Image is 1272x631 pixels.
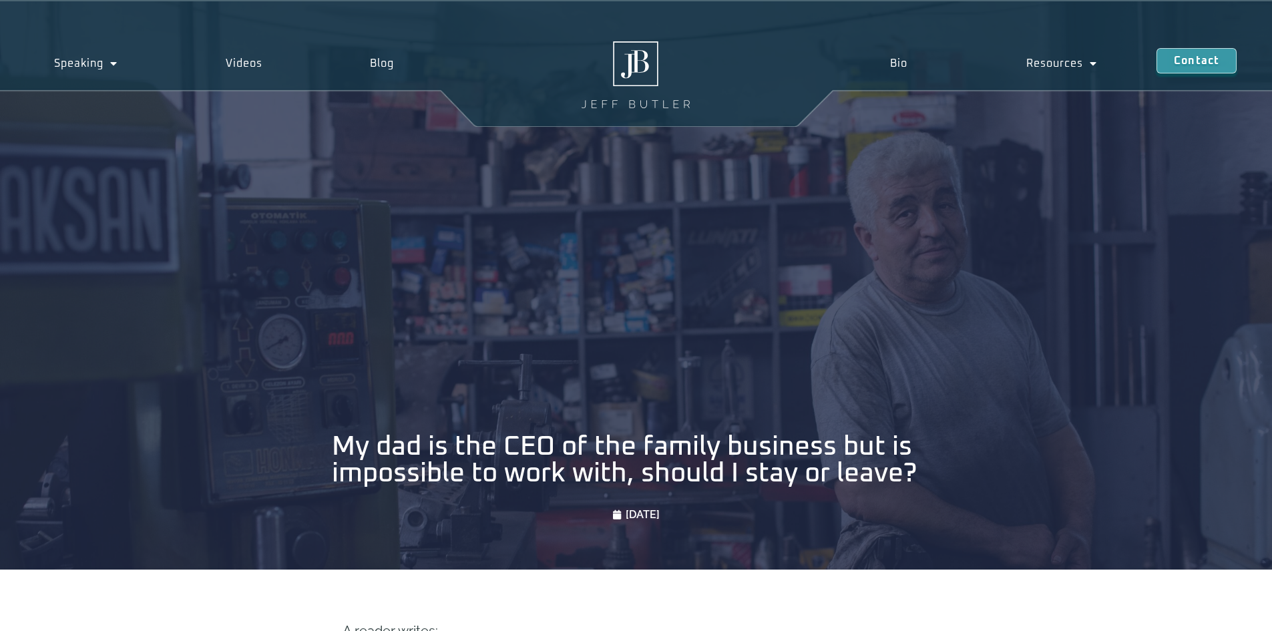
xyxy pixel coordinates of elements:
[332,433,941,487] h1: My dad is the CEO of the family business but is impossible to work with, should I stay or leave?
[613,507,660,523] a: [DATE]
[830,48,1156,79] nav: Menu
[626,508,660,521] time: [DATE]
[1156,48,1237,73] a: Contact
[1174,55,1219,66] span: Contact
[830,48,966,79] a: Bio
[967,48,1156,79] a: Resources
[172,48,316,79] a: Videos
[316,48,449,79] a: Blog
